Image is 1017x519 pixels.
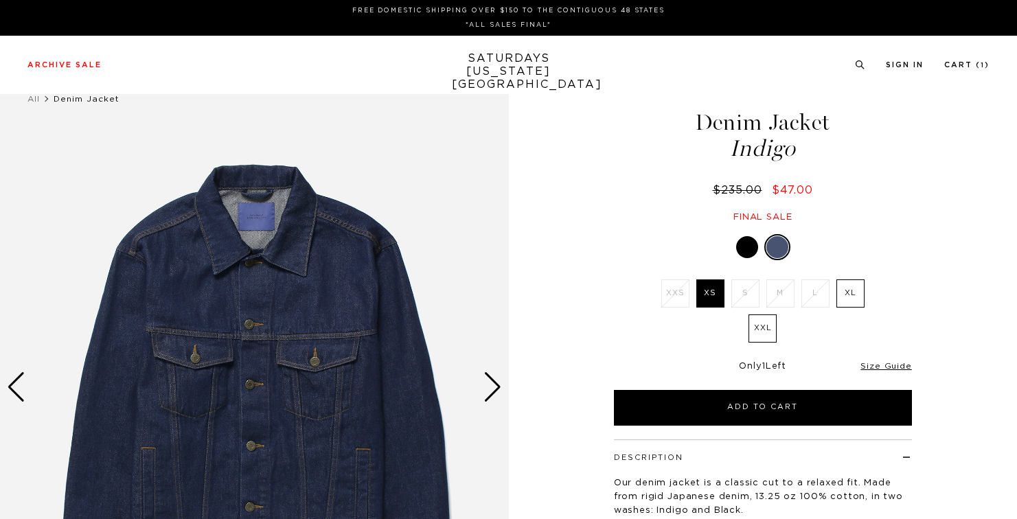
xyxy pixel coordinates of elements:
a: Size Guide [860,362,911,370]
div: Next slide [483,372,502,402]
div: Final sale [612,211,914,223]
a: Cart (1) [944,61,990,69]
button: Description [614,454,683,461]
a: Sign In [886,61,924,69]
div: Only Left [614,361,912,373]
label: XL [836,279,865,308]
p: Our denim jacket is a classic cut to a relaxed fit. Made from rigid Japanese denim, 13.25 oz 100%... [614,476,912,518]
span: Denim Jacket [54,95,119,103]
h1: Denim Jacket [612,111,914,160]
small: 1 [981,62,985,69]
p: *ALL SALES FINAL* [33,20,984,30]
button: Add to Cart [614,390,912,426]
span: $47.00 [772,185,813,196]
p: FREE DOMESTIC SHIPPING OVER $150 TO THE CONTIGUOUS 48 STATES [33,5,984,16]
label: XS [696,279,724,308]
span: Indigo [612,137,914,160]
a: All [27,95,40,103]
div: Previous slide [7,372,25,402]
del: $235.00 [713,185,768,196]
span: 1 [762,362,766,371]
a: Archive Sale [27,61,102,69]
a: SATURDAYS[US_STATE][GEOGRAPHIC_DATA] [452,52,565,91]
label: XXL [749,314,777,343]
